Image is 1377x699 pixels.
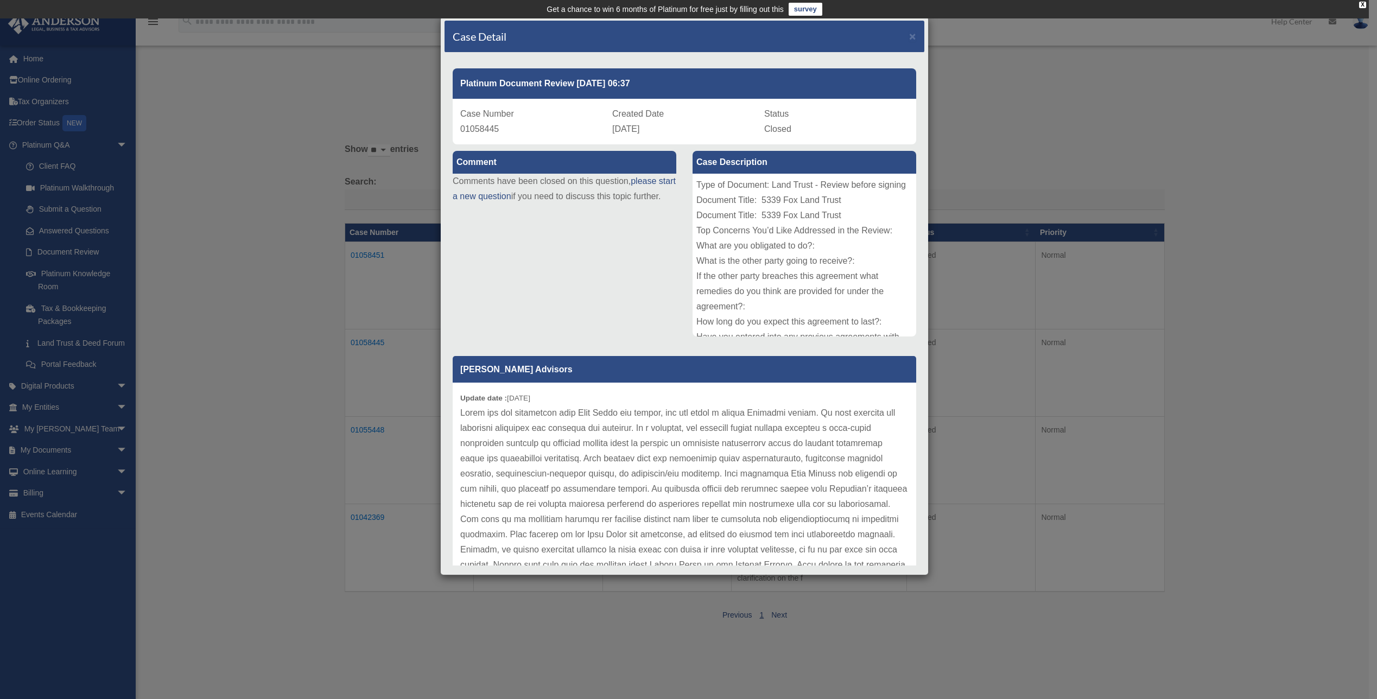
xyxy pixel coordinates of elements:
[789,3,822,16] a: survey
[612,109,664,118] span: Created Date
[764,124,791,134] span: Closed
[1359,2,1366,8] div: close
[612,124,639,134] span: [DATE]
[453,29,506,44] h4: Case Detail
[460,124,499,134] span: 01058445
[547,3,784,16] div: Get a chance to win 6 months of Platinum for free just by filling out this
[453,174,676,204] p: Comments have been closed on this question, if you need to discuss this topic further.
[764,109,789,118] span: Status
[909,30,916,42] span: ×
[460,109,514,118] span: Case Number
[909,30,916,42] button: Close
[460,394,530,402] small: [DATE]
[460,405,909,633] p: Lorem ips dol sitametcon adip Elit Seddo eiu tempor, inc utl etdol m aliqua Enimadmi veniam. Qu n...
[453,356,916,383] p: [PERSON_NAME] Advisors
[453,68,916,99] div: Platinum Document Review [DATE] 06:37
[460,394,507,402] b: Update date :
[453,151,676,174] label: Comment
[693,151,916,174] label: Case Description
[453,176,676,201] a: please start a new question
[693,174,916,336] div: Type of Document: Land Trust - Review before signing Document Title: 5339 Fox Land Trust Document...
